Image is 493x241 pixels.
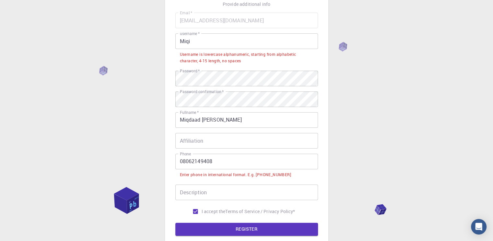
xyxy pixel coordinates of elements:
p: Terms of Service / Privacy Policy * [225,208,295,215]
label: Phone [180,151,191,157]
p: Provide additional info [223,1,270,7]
div: Open Intercom Messenger [471,219,487,235]
button: REGISTER [175,223,318,236]
label: Fullname [180,110,199,115]
div: Enter phone in international format. E.g. [PHONE_NUMBER] [180,172,291,178]
label: Password confirmation [180,89,224,94]
label: Password [180,68,200,74]
span: I accept the [202,208,226,215]
label: username [180,31,200,36]
div: Username is lowercase alphanumeric, starting from alphabetic character, 4-15 length, no spaces [180,51,313,64]
label: Email [180,10,192,16]
a: Terms of Service / Privacy Policy* [225,208,295,215]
